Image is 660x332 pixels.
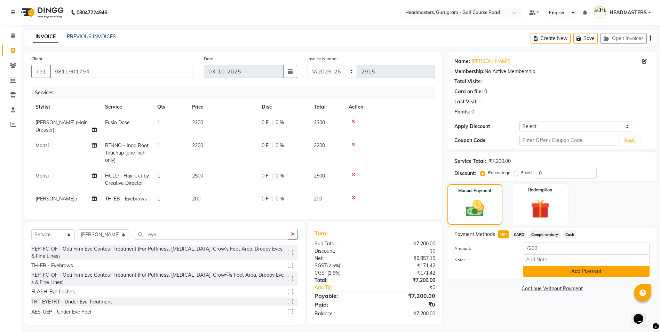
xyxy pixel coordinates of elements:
[18,3,65,22] img: logo
[454,170,476,177] div: Discount:
[157,119,160,126] span: 1
[610,9,647,16] span: HEADMASTERS
[375,262,441,269] div: ₹171.42
[309,300,375,309] div: Paid:
[375,277,441,284] div: ₹7,200.00
[31,308,91,316] div: AES-UEP - Under Eye Peel
[315,262,327,269] span: SGST
[521,169,532,176] label: Fixed
[31,271,285,286] div: REP-FC-OF - Opti Firm Eye Contour Treatment (For Puffiness, [MEDICAL_DATA], Crows Feet Area, Dro...
[531,33,571,44] button: Create New
[315,230,331,237] span: Total
[454,88,483,95] div: Card on file:
[105,142,149,163] span: RT-INO - Inoa Root Touchup (one inch only)
[449,257,518,263] label: Note:
[329,270,339,276] span: 2.5%
[314,196,322,202] span: 200
[523,254,650,265] input: Add Note
[257,99,310,115] th: Disc
[31,288,75,295] div: ELASH-Eye Lashes
[101,99,153,115] th: Service
[31,298,112,306] div: TRT-EYETRT - Under Eye Treatment
[314,119,325,126] span: 2300
[309,284,386,291] a: Add Tip
[315,270,327,276] span: CGST
[31,56,42,62] label: Client
[262,195,269,203] span: 0 F
[631,304,653,325] iframe: chat widget
[375,255,441,262] div: ₹6,857.15
[344,99,435,115] th: Action
[31,262,73,269] div: TH-EB - Eyebrows
[309,247,375,255] div: Discount:
[31,245,285,260] div: REP-FC-OF - Opti Firm Eye Contour Treatment (For Puffiness, [MEDICAL_DATA], Crow’s Feet Area, Dro...
[454,137,519,144] div: Coupon Code
[375,269,441,277] div: ₹171.42
[271,119,273,126] span: |
[523,266,650,277] button: Add Payment
[375,310,441,317] div: ₹7,200.00
[276,195,284,203] span: 0 %
[276,142,284,149] span: 0 %
[484,88,487,95] div: 0
[262,119,269,126] span: 0 F
[35,196,77,202] span: [PERSON_NAME]a
[460,198,490,219] img: _cash.svg
[454,58,470,65] div: Name:
[454,231,495,238] span: Payment Methods
[328,263,339,268] span: 2.5%
[271,172,273,180] span: |
[276,172,284,180] span: 0 %
[471,108,474,116] div: 0
[105,196,147,202] span: TH-EB - Eyebrows
[31,65,51,78] button: +91
[511,230,526,238] span: CARD
[449,285,655,292] a: Continue Without Payment
[454,158,486,165] div: Service Total:
[309,292,375,300] div: Payable:
[479,98,481,105] div: -
[153,99,188,115] th: Qty
[454,98,478,105] div: Last Visit:
[386,284,440,291] div: ₹0
[67,33,116,40] a: PREVIOUS INVOICES
[309,269,375,277] div: ( )
[314,142,325,149] span: 2200
[157,173,160,179] span: 1
[529,230,560,238] span: Complimentary
[525,197,556,221] img: _gift.svg
[594,6,606,18] img: HEADMASTERS
[454,108,470,116] div: Points:
[309,255,375,262] div: Net:
[375,240,441,247] div: ₹7,200.00
[35,173,49,179] span: Mansi
[308,56,338,62] label: Invoice Number
[276,119,284,126] span: 0 %
[192,119,203,126] span: 2300
[105,173,149,186] span: HCLD - Hair Cut by Creative Director
[375,292,441,300] div: ₹7,200.00
[523,243,650,253] input: Amount
[135,229,288,240] input: Search or Scan
[573,33,598,44] button: Save
[192,173,203,179] span: 2500
[454,68,650,75] div: No Active Membership
[33,31,58,43] a: INVOICE
[454,78,482,85] div: Total Visits:
[620,135,640,146] button: Apply
[157,196,160,202] span: 1
[498,230,509,238] span: UPI
[309,277,375,284] div: Total:
[519,135,617,146] input: Enter Offer / Coupon Code
[309,240,375,247] div: Sub Total:
[310,99,344,115] th: Total
[375,300,441,309] div: ₹0
[262,172,269,180] span: 0 F
[489,158,511,165] div: ₹7,200.00
[488,169,510,176] label: Percentage
[271,142,273,149] span: |
[449,245,518,252] label: Amount:
[188,99,257,115] th: Price
[375,247,441,255] div: ₹0
[563,230,576,238] span: Cash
